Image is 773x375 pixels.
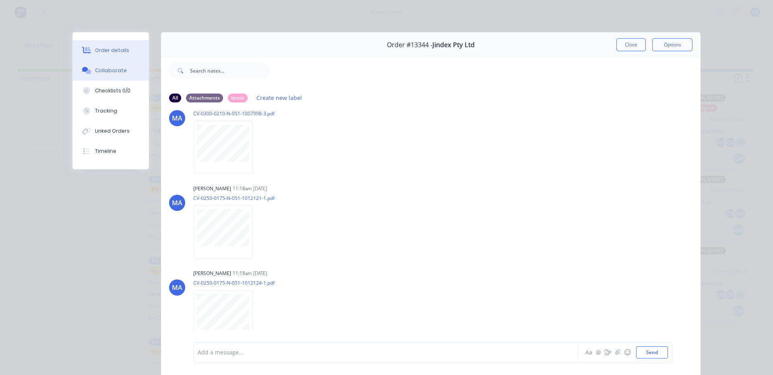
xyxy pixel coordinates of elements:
[190,62,270,79] input: Search notes...
[95,47,129,54] div: Order details
[233,270,267,277] div: 11:18am [DATE]
[72,40,149,60] button: Order details
[193,279,275,286] p: CV-0250-0175-N-051-1012124-1.pdf
[172,113,182,123] div: MA
[169,94,181,102] div: All
[233,185,267,192] div: 11:18am [DATE]
[622,348,632,357] button: ☺
[652,38,692,51] button: Options
[72,101,149,121] button: Tracking
[387,41,432,49] span: Order #13344 -
[172,198,182,208] div: MA
[95,127,130,135] div: Linked Orders
[95,148,116,155] div: Timeline
[193,270,231,277] div: [PERSON_NAME]
[228,94,248,102] div: latest
[432,41,475,49] span: Jindex Pty Ltd
[193,195,275,202] p: CV-0250-0175-N-051-1012121-1.pdf
[95,107,117,115] div: Tracking
[72,121,149,141] button: Linked Orders
[193,110,275,117] p: CV-0300-0210-N-051-1007998-3.pdf
[72,141,149,161] button: Timeline
[186,94,223,102] div: Attachments
[584,348,593,357] button: Aa
[172,283,182,292] div: MA
[72,81,149,101] button: Checklists 0/0
[95,67,127,74] div: Collaborate
[616,38,646,51] button: Close
[593,348,603,357] button: @
[72,60,149,81] button: Collaborate
[636,346,668,358] button: Send
[193,185,231,192] div: [PERSON_NAME]
[95,87,130,94] div: Checklists 0/0
[252,92,306,103] button: Create new label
